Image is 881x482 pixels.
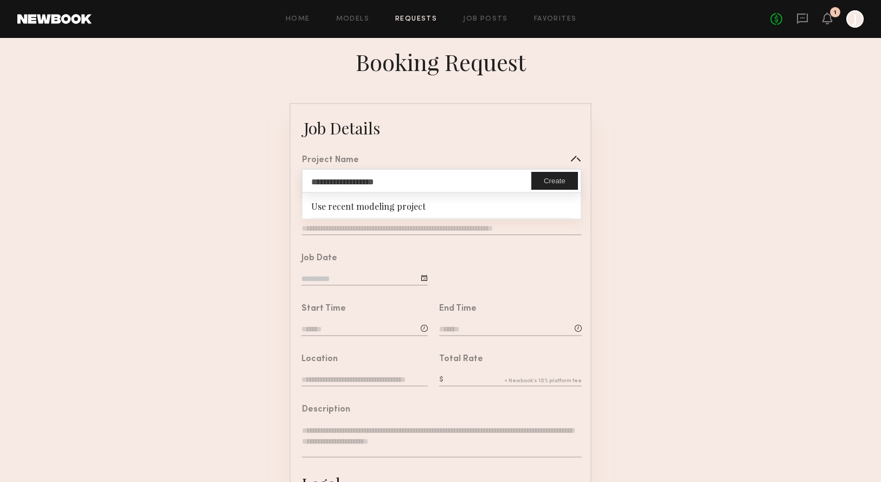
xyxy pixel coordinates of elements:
[531,172,578,190] button: Create
[356,47,526,77] div: Booking Request
[286,16,310,23] a: Home
[463,16,508,23] a: Job Posts
[834,10,837,16] div: 1
[301,254,337,263] div: Job Date
[395,16,437,23] a: Requests
[302,406,350,414] div: Description
[439,305,477,313] div: End Time
[534,16,577,23] a: Favorites
[439,355,483,364] div: Total Rate
[301,355,338,364] div: Location
[301,305,346,313] div: Start Time
[336,16,369,23] a: Models
[302,156,359,165] div: Project Name
[846,10,864,28] a: J
[304,117,380,139] div: Job Details
[303,193,581,217] div: Use recent modeling project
